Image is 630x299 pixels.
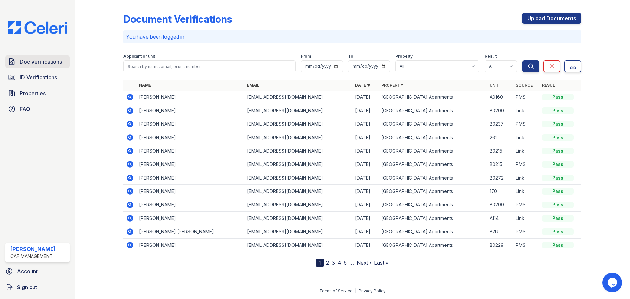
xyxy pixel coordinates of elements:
td: Link [513,104,539,117]
div: Document Verifications [123,13,232,25]
td: [GEOGRAPHIC_DATA] Apartments [379,117,487,131]
label: Result [485,54,497,59]
a: 2 [326,259,329,266]
a: Doc Verifications [5,55,70,68]
div: Pass [542,202,574,208]
td: [GEOGRAPHIC_DATA] Apartments [379,185,487,198]
div: | [355,288,356,293]
td: PMS [513,225,539,239]
td: [PERSON_NAME] [136,91,244,104]
a: Name [139,83,151,88]
span: … [349,259,354,267]
td: [GEOGRAPHIC_DATA] Apartments [379,239,487,252]
label: From [301,54,311,59]
span: Account [17,267,38,275]
div: Pass [542,175,574,181]
td: Link [513,171,539,185]
td: Link [513,212,539,225]
td: A0160 [487,91,513,104]
label: Property [395,54,413,59]
td: [EMAIL_ADDRESS][DOMAIN_NAME] [244,104,352,117]
a: 4 [338,259,341,266]
td: [PERSON_NAME] [136,185,244,198]
td: B0272 [487,171,513,185]
td: B0200 [487,198,513,212]
div: Pass [542,242,574,248]
div: [PERSON_NAME] [10,245,55,253]
td: [DATE] [352,239,379,252]
td: PMS [513,239,539,252]
td: [EMAIL_ADDRESS][DOMAIN_NAME] [244,198,352,212]
td: [GEOGRAPHIC_DATA] Apartments [379,104,487,117]
td: [PERSON_NAME] [136,131,244,144]
td: A114 [487,212,513,225]
label: To [348,54,353,59]
a: 3 [332,259,335,266]
td: Link [513,131,539,144]
td: [EMAIL_ADDRESS][DOMAIN_NAME] [244,171,352,185]
a: Upload Documents [522,13,581,24]
a: FAQ [5,102,70,116]
span: Sign out [17,283,37,291]
a: 5 [344,259,347,266]
a: Sign out [3,281,72,294]
td: B0237 [487,117,513,131]
td: [PERSON_NAME] [136,212,244,225]
div: Pass [542,215,574,222]
span: ID Verifications [20,74,57,81]
div: Pass [542,94,574,100]
div: Pass [542,188,574,195]
td: [GEOGRAPHIC_DATA] Apartments [379,158,487,171]
td: [EMAIL_ADDRESS][DOMAIN_NAME] [244,185,352,198]
td: [PERSON_NAME] [136,117,244,131]
td: Link [513,144,539,158]
label: Applicant or unit [123,54,155,59]
a: Properties [5,87,70,100]
td: 261 [487,131,513,144]
td: [PERSON_NAME] [136,198,244,212]
td: 170 [487,185,513,198]
td: [GEOGRAPHIC_DATA] Apartments [379,171,487,185]
a: Terms of Service [319,288,353,293]
td: B0200 [487,104,513,117]
a: ID Verifications [5,71,70,84]
div: Pass [542,107,574,114]
td: [DATE] [352,212,379,225]
td: [GEOGRAPHIC_DATA] Apartments [379,225,487,239]
td: [GEOGRAPHIC_DATA] Apartments [379,212,487,225]
td: [DATE] [352,185,379,198]
td: [DATE] [352,144,379,158]
td: B0229 [487,239,513,252]
td: [DATE] [352,171,379,185]
td: PMS [513,198,539,212]
td: [DATE] [352,198,379,212]
td: [DATE] [352,158,379,171]
a: Last » [374,259,388,266]
td: [EMAIL_ADDRESS][DOMAIN_NAME] [244,131,352,144]
td: [DATE] [352,117,379,131]
span: Doc Verifications [20,58,62,66]
td: [EMAIL_ADDRESS][DOMAIN_NAME] [244,91,352,104]
div: 1 [316,259,324,267]
div: Pass [542,148,574,154]
a: Email [247,83,259,88]
p: You have been logged in [126,33,579,41]
a: Source [516,83,533,88]
td: PMS [513,91,539,104]
td: [PERSON_NAME] [136,171,244,185]
td: [EMAIL_ADDRESS][DOMAIN_NAME] [244,144,352,158]
td: [EMAIL_ADDRESS][DOMAIN_NAME] [244,239,352,252]
td: [EMAIL_ADDRESS][DOMAIN_NAME] [244,158,352,171]
td: [GEOGRAPHIC_DATA] Apartments [379,131,487,144]
td: [DATE] [352,225,379,239]
td: [DATE] [352,91,379,104]
iframe: chat widget [602,273,623,292]
td: [EMAIL_ADDRESS][DOMAIN_NAME] [244,212,352,225]
td: [GEOGRAPHIC_DATA] Apartments [379,198,487,212]
td: [DATE] [352,104,379,117]
td: [DATE] [352,131,379,144]
span: Properties [20,89,46,97]
td: B0215 [487,144,513,158]
img: CE_Logo_Blue-a8612792a0a2168367f1c8372b55b34899dd931a85d93a1a3d3e32e68fde9ad4.png [3,21,72,34]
